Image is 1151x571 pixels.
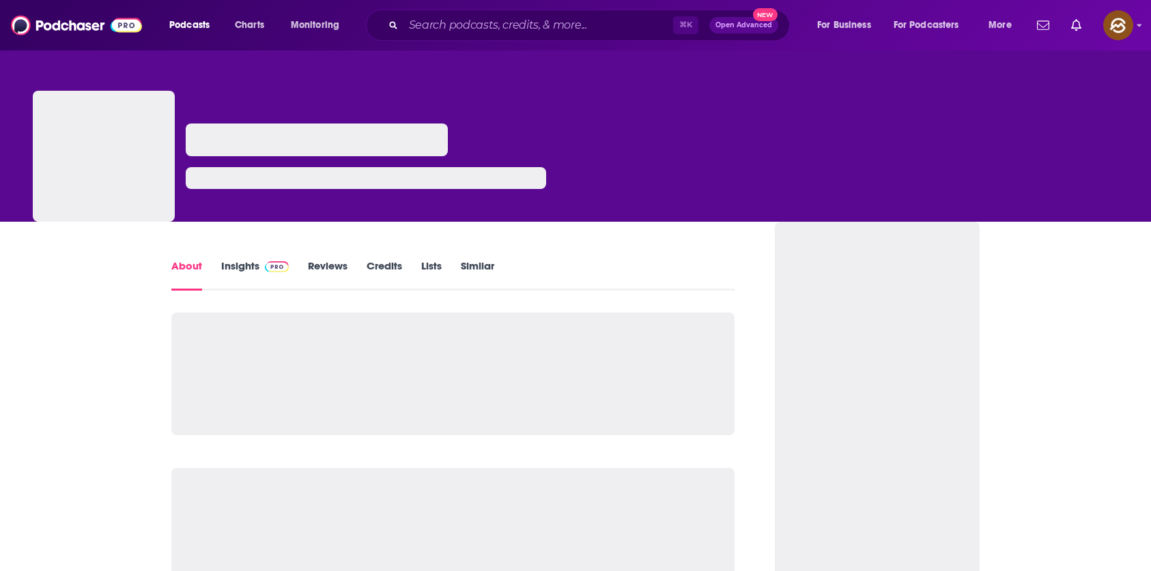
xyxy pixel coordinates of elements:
span: Open Advanced [715,22,772,29]
a: Charts [226,14,272,36]
a: Reviews [308,259,347,291]
button: open menu [808,14,888,36]
img: Podchaser - Follow, Share and Rate Podcasts [11,12,142,38]
span: For Business [817,16,871,35]
button: open menu [281,14,357,36]
span: Monitoring [291,16,339,35]
button: Open AdvancedNew [709,17,778,33]
input: Search podcasts, credits, & more... [403,14,673,36]
a: Show notifications dropdown [1032,14,1055,37]
span: More [989,16,1012,35]
div: Search podcasts, credits, & more... [379,10,803,41]
span: For Podcasters [894,16,959,35]
span: ⌘ K [673,16,698,34]
span: New [753,8,778,21]
span: Logged in as hey85204 [1103,10,1133,40]
img: Podchaser Pro [265,261,289,272]
a: Credits [367,259,402,291]
a: Show notifications dropdown [1066,14,1087,37]
span: Podcasts [169,16,210,35]
a: InsightsPodchaser Pro [221,259,289,291]
button: open menu [160,14,227,36]
button: Show profile menu [1103,10,1133,40]
button: open menu [885,14,979,36]
a: About [171,259,202,291]
a: Similar [461,259,494,291]
span: Charts [235,16,264,35]
button: open menu [979,14,1029,36]
a: Lists [421,259,442,291]
img: User Profile [1103,10,1133,40]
